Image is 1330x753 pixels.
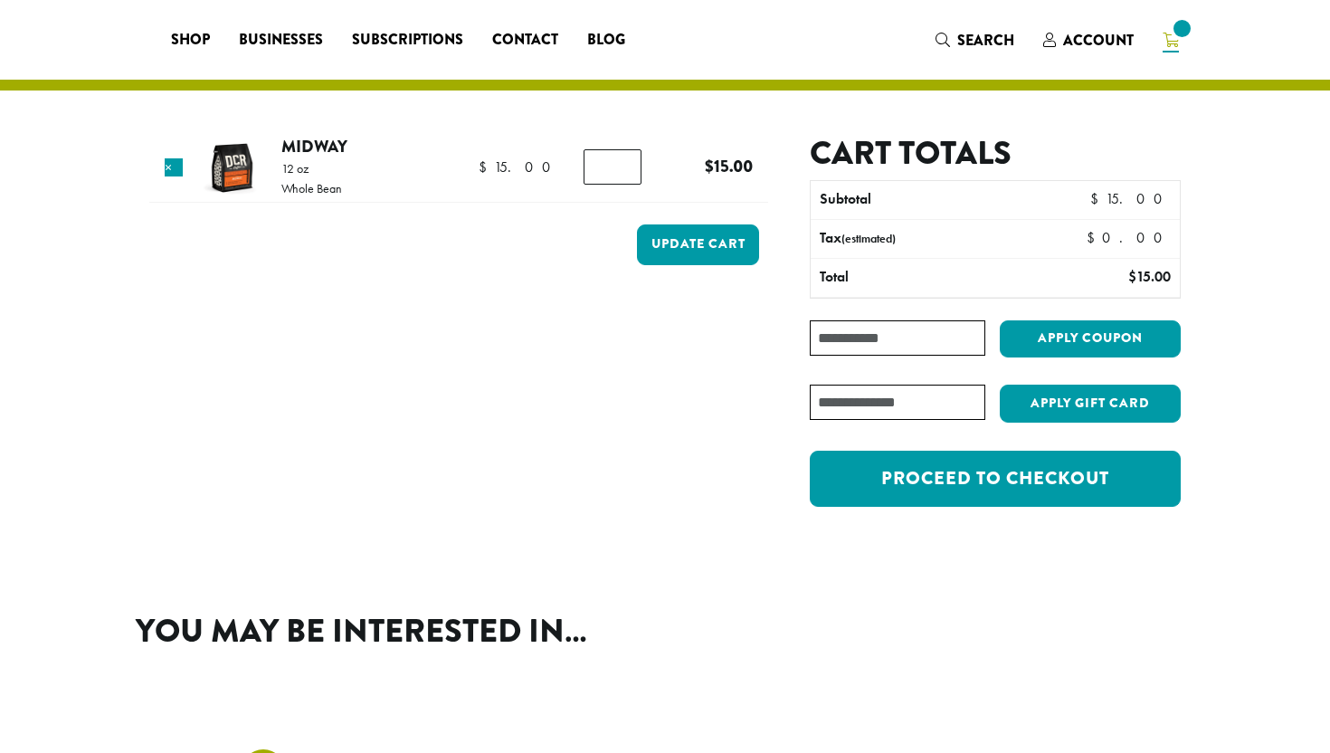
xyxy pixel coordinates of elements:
[171,29,210,52] span: Shop
[1090,189,1171,208] bdi: 15.00
[479,157,559,176] bdi: 15.00
[1000,385,1181,423] button: Apply Gift Card
[811,259,1032,297] th: Total
[281,134,347,158] a: Midway
[1128,267,1171,286] bdi: 15.00
[165,158,183,176] a: Remove this item
[573,25,640,54] a: Blog
[957,30,1014,51] span: Search
[637,224,759,265] button: Update cart
[587,29,625,52] span: Blog
[1029,25,1148,55] a: Account
[479,157,494,176] span: $
[136,612,1194,651] h2: You may be interested in…
[1090,189,1106,208] span: $
[811,181,1032,219] th: Subtotal
[810,451,1181,507] a: Proceed to checkout
[352,29,463,52] span: Subscriptions
[281,162,342,175] p: 12 oz
[1087,228,1171,247] bdi: 0.00
[810,134,1181,173] h2: Cart totals
[478,25,573,54] a: Contact
[705,154,753,178] bdi: 15.00
[224,25,337,54] a: Businesses
[281,182,342,195] p: Whole Bean
[337,25,478,54] a: Subscriptions
[492,29,558,52] span: Contact
[705,154,714,178] span: $
[1063,30,1134,51] span: Account
[1128,267,1136,286] span: $
[203,138,261,197] img: Midway
[239,29,323,52] span: Businesses
[841,231,896,246] small: (estimated)
[921,25,1029,55] a: Search
[584,149,641,184] input: Product quantity
[811,220,1072,258] th: Tax
[1087,228,1102,247] span: $
[1000,320,1181,357] button: Apply coupon
[157,25,224,54] a: Shop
